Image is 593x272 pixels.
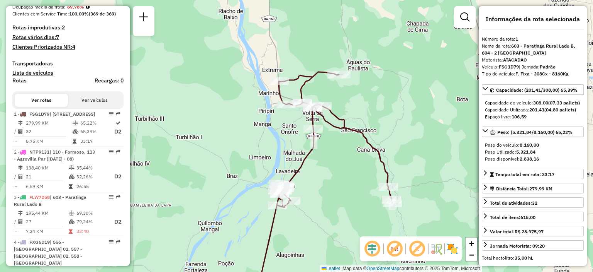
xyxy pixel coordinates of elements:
strong: 2.838,16 [520,156,539,162]
a: Tempo total em rota: 33:17 [482,169,584,179]
i: Distância Total [18,211,23,216]
td: = [14,228,18,235]
strong: Padrão [540,64,556,70]
div: Peso: (5.321,84/8.160,00) 65,22% [482,139,584,166]
span: 3 - [14,194,86,207]
em: Rota exportada [116,149,120,154]
i: % de utilização do peso [73,121,78,125]
a: Distância Total:279,99 KM [482,183,584,193]
span: Total de atividades: [490,200,537,206]
em: Rota exportada [116,195,120,199]
span: 4 - [14,239,82,266]
i: % de utilização da cubagem [69,174,75,179]
div: Peso Utilizado: [485,149,581,156]
i: % de utilização do peso [69,211,75,216]
strong: 8.160,00 [520,142,539,148]
i: % de utilização do peso [69,166,75,170]
td: 35,44% [76,164,107,172]
a: Peso: (5.321,84/8.160,00) 65,22% [482,127,584,137]
p: D2 [108,217,122,226]
i: % de utilização da cubagem [69,219,75,224]
h4: Rotas vários dias: [12,34,124,41]
div: Jornada Motorista: 09:20 [490,243,545,250]
em: Média calculada utilizando a maior ocupação (%Peso ou %Cubagem) de cada rota da sessão. Rotas cro... [86,5,90,9]
span: FXG6D19 [29,239,50,245]
strong: 100,00% [69,11,89,17]
strong: 1 [515,36,518,42]
i: % de utilização da cubagem [73,129,78,134]
span: | [341,266,342,271]
h4: Transportadoras [12,60,124,67]
i: Tempo total em rota [69,229,73,234]
div: Map data © contributors,© 2025 TomTom, Microsoft [320,265,482,272]
span: Ocupação média da frota: [12,4,66,10]
a: Capacidade: (201,41/308,00) 65,39% [482,84,584,95]
td: 279,99 KM [25,119,72,127]
strong: 106,59 [512,114,527,120]
div: Tipo do veículo: [482,70,584,77]
span: | [STREET_ADDRESS] [49,111,95,117]
span: NTP9131 [29,149,49,155]
td: 7,24 KM [25,228,68,235]
a: Exibir filtros [457,9,473,25]
td: 32 [25,127,72,137]
div: Valor total: [490,228,544,235]
a: Valor total:R$ 28.975,97 [482,226,584,236]
i: Distância Total [18,121,23,125]
a: Total de itens:615,00 [482,212,584,222]
h4: Rotas [12,77,27,84]
div: Espaço livre: [485,113,581,120]
span: Tempo total em rota: 33:17 [495,171,554,177]
div: Nome da rota: [482,43,584,56]
td: 27 [25,217,68,227]
td: = [14,183,18,190]
span: Exibir rótulo [408,239,426,258]
span: Peso: (5.321,84/8.160,00) 65,22% [497,129,573,135]
strong: (07,33 pallets) [548,100,580,106]
a: Leaflet [322,266,340,271]
div: Motorista: [482,56,584,63]
i: Rota otimizada [116,121,120,125]
td: 8,75 KM [25,137,72,145]
span: 1 - [14,111,95,117]
i: Total de Atividades [18,129,23,134]
td: 195,44 KM [25,209,68,217]
strong: FSG1D79 [499,64,519,70]
span: | Jornada: [519,64,556,70]
span: 279,99 KM [529,186,552,192]
button: Ver veículos [68,94,121,107]
div: Distância Total: [490,185,552,192]
td: = [14,137,18,145]
td: 79,24% [76,217,107,227]
strong: 69,78% [67,4,84,10]
a: Zoom in [466,238,477,249]
td: 33:40 [76,228,107,235]
h4: Clientes Priorizados NR: [12,44,124,50]
span: Capacidade: (201,41/308,00) 65,39% [496,87,578,93]
span: | 603 - Paratinga Rural Lado B [14,194,86,207]
i: Tempo total em rota [73,139,76,144]
td: 65,22% [80,119,114,127]
i: Total de Atividades [18,219,23,224]
em: Opções [109,239,114,244]
strong: 603 - Paratinga Rural Lado B, 604 - 2 [GEOGRAPHIC_DATA] [482,43,575,56]
strong: ATACADAO [503,57,527,63]
p: D2 [108,172,122,181]
h4: Rotas improdutivas: [12,24,124,31]
img: Exibir/Ocultar setores [446,243,459,255]
i: Tempo total em rota [69,184,73,189]
span: FSG1D79 [29,111,49,117]
strong: 308,00 [533,100,548,106]
td: 26:55 [76,183,107,190]
td: 6,59 KM [25,183,68,190]
strong: (04,80 pallets) [544,107,576,113]
strong: 2 [62,24,65,31]
strong: R$ 28.975,97 [515,229,544,234]
p: D2 [114,127,122,136]
strong: 7 [56,34,59,41]
td: 21 [25,172,68,181]
td: / [14,127,18,137]
em: Opções [109,195,114,199]
span: FLW7D58 [29,194,50,200]
strong: 32 [532,200,537,206]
